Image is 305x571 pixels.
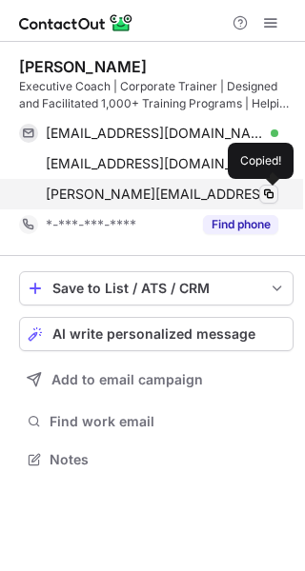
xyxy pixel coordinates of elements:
[19,11,133,34] img: ContactOut v5.3.10
[52,281,260,296] div: Save to List / ATS / CRM
[50,413,286,430] span: Find work email
[46,186,278,203] span: [PERSON_NAME][EMAIL_ADDRESS][DOMAIN_NAME]
[51,372,203,387] span: Add to email campaign
[19,446,294,473] button: Notes
[46,155,264,172] span: [EMAIL_ADDRESS][DOMAIN_NAME]
[19,408,294,435] button: Find work email
[19,317,294,351] button: AI write personalized message
[19,271,294,305] button: save-profile-one-click
[19,57,147,76] div: [PERSON_NAME]
[203,215,278,234] button: Reveal Button
[19,363,294,397] button: Add to email campaign
[52,326,255,342] span: AI write personalized message
[50,451,286,468] span: Notes
[46,125,264,142] span: [EMAIL_ADDRESS][DOMAIN_NAME]
[19,78,294,112] div: Executive Coach | Corporate Trainer | Designed and Facilitated 1,000+ Training Programs | Helping...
